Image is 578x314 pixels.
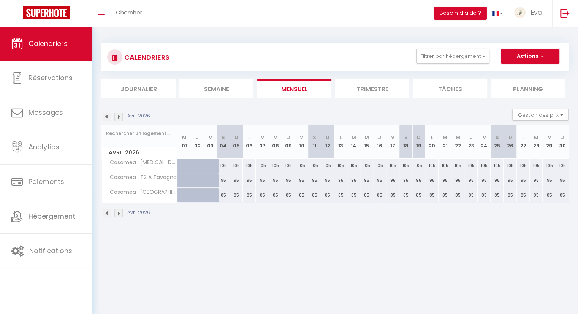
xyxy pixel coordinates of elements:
div: 95 [491,173,504,187]
div: 85 [530,188,543,202]
div: 85 [360,188,373,202]
div: 105 [334,159,347,173]
div: 95 [556,173,569,187]
div: 105 [478,159,491,173]
th: 13 [334,125,347,159]
div: 85 [230,188,243,202]
abbr: S [496,134,499,141]
abbr: L [522,134,524,141]
th: 20 [425,125,438,159]
div: 105 [269,159,282,173]
div: 105 [282,159,295,173]
th: 17 [386,125,399,159]
abbr: D [417,134,421,141]
button: Actions [501,49,559,64]
th: 05 [230,125,243,159]
div: 95 [412,173,425,187]
div: 85 [321,188,334,202]
img: logout [560,8,570,18]
div: 95 [308,173,321,187]
abbr: M [364,134,369,141]
div: 105 [517,159,530,173]
div: 85 [517,188,530,202]
th: 26 [504,125,516,159]
div: 95 [504,173,516,187]
div: 85 [373,188,386,202]
div: 105 [256,159,269,173]
div: 95 [295,173,308,187]
div: 105 [425,159,438,173]
li: Tâches [413,79,487,98]
div: 105 [556,159,569,173]
div: 95 [269,173,282,187]
div: 105 [412,159,425,173]
abbr: D [326,134,329,141]
div: 95 [439,173,451,187]
div: 95 [334,173,347,187]
abbr: V [300,134,303,141]
input: Rechercher un logement... [106,127,173,140]
div: 85 [556,188,569,202]
abbr: M [273,134,278,141]
div: 95 [321,173,334,187]
span: Notifications [29,246,72,255]
h3: CALENDRIERS [122,49,169,66]
li: Planning [491,79,565,98]
abbr: M [534,134,538,141]
button: Filtrer par hébergement [416,49,489,64]
div: 105 [373,159,386,173]
abbr: M [260,134,265,141]
button: Gestion des prix [512,109,569,121]
abbr: J [196,134,199,141]
div: 95 [282,173,295,187]
div: 95 [230,173,243,187]
abbr: S [313,134,316,141]
div: 105 [439,159,451,173]
abbr: S [404,134,407,141]
abbr: V [209,134,212,141]
div: 95 [543,173,556,187]
span: Avril 2026 [102,147,177,158]
div: 95 [478,173,491,187]
th: 19 [412,125,425,159]
div: 95 [464,173,477,187]
th: 25 [491,125,504,159]
abbr: D [234,134,238,141]
p: Avril 2026 [127,113,150,120]
th: 14 [347,125,360,159]
th: 27 [517,125,530,159]
img: Super Booking [23,6,70,19]
li: Mensuel [257,79,331,98]
th: 16 [373,125,386,159]
span: Hébergement [29,211,75,221]
div: 85 [412,188,425,202]
div: 85 [269,188,282,202]
abbr: D [508,134,512,141]
div: 95 [451,173,464,187]
abbr: M [352,134,356,141]
div: 85 [504,188,516,202]
div: 85 [334,188,347,202]
div: 95 [517,173,530,187]
abbr: S [222,134,225,141]
th: 12 [321,125,334,159]
th: 09 [282,125,295,159]
div: 85 [256,188,269,202]
div: 105 [308,159,321,173]
div: 105 [347,159,360,173]
abbr: L [431,134,433,141]
span: Calendriers [29,39,68,48]
div: 85 [399,188,412,202]
div: 95 [256,173,269,187]
th: 28 [530,125,543,159]
div: 95 [347,173,360,187]
th: 06 [243,125,256,159]
div: 105 [217,159,230,173]
th: 29 [543,125,556,159]
div: 105 [504,159,516,173]
span: Eva [530,8,543,17]
p: Avril 2026 [127,209,150,216]
th: 01 [178,125,191,159]
div: 105 [243,159,256,173]
img: ... [514,7,526,18]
